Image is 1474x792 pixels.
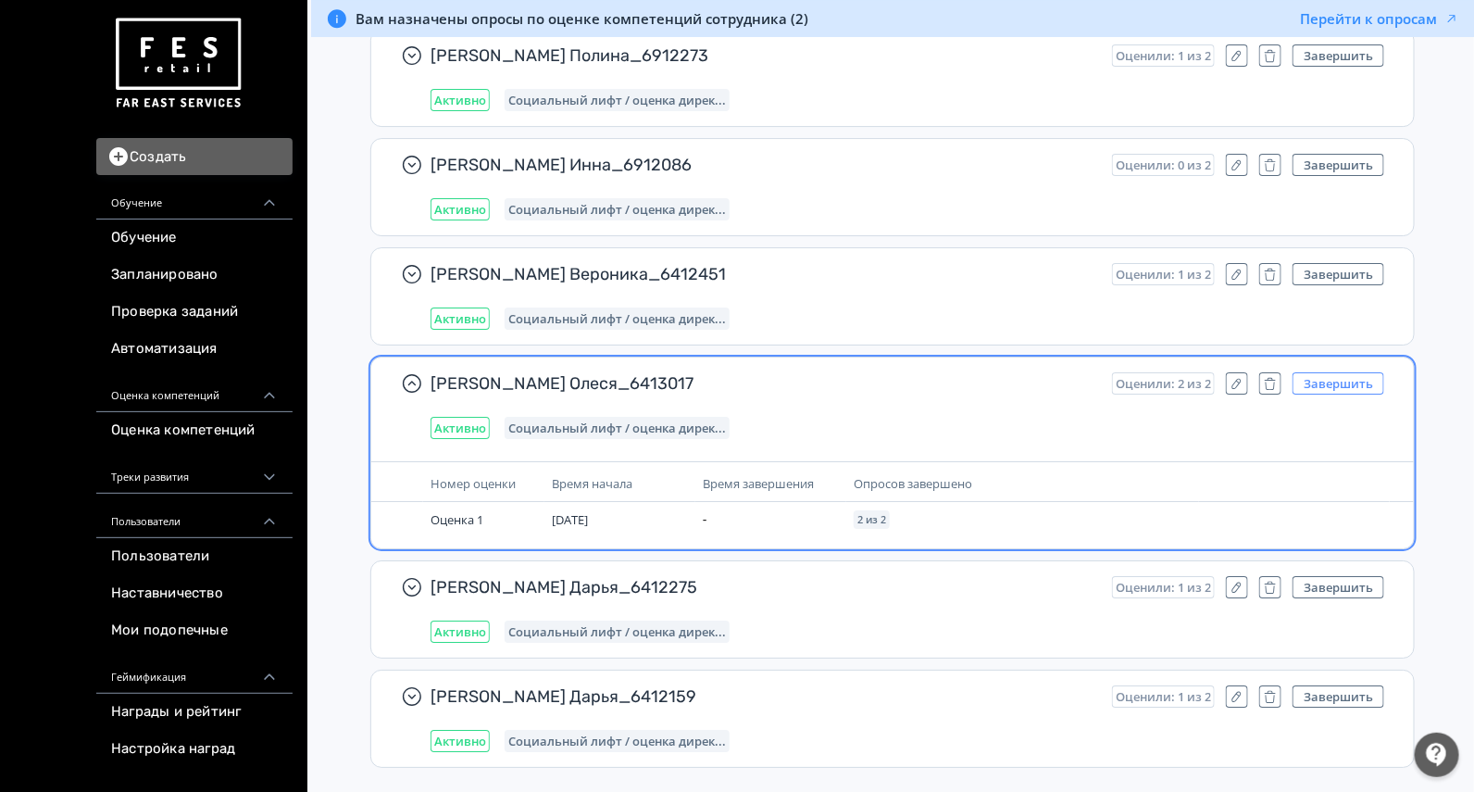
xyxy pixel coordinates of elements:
[1116,376,1211,391] span: Оценили: 2 из 2
[1116,580,1211,595] span: Оценили: 1 из 2
[1300,9,1459,28] button: Перейти к опросам
[96,220,293,257] a: Обучение
[96,649,293,694] div: Геймификация
[552,511,588,528] span: [DATE]
[96,138,293,175] button: Создать
[1293,576,1384,598] button: Завершить
[434,624,486,639] span: Активно
[431,511,483,528] span: Оценка 1
[508,93,726,107] span: Социальный лифт / оценка директора магазина
[96,694,293,731] a: Награды и рейтинг
[431,263,1097,285] span: [PERSON_NAME] Вероника_6412451
[1116,267,1211,282] span: Оценили: 1 из 2
[1116,689,1211,704] span: Оценили: 1 из 2
[431,372,1097,395] span: [PERSON_NAME] Олеся_6413017
[96,449,293,494] div: Треки развития
[854,475,972,492] span: Опросов завершено
[508,421,726,435] span: Социальный лифт / оценка директора магазина
[1116,157,1211,172] span: Оценили: 0 из 2
[96,412,293,449] a: Оценка компетенций
[857,514,886,525] span: 2 из 2
[434,734,486,748] span: Активно
[96,612,293,649] a: Мои подопечные
[552,475,632,492] span: Время начала
[695,502,846,537] td: -
[431,44,1097,67] span: [PERSON_NAME] Полина_6912273
[96,294,293,331] a: Проверка заданий
[96,331,293,368] a: Автоматизация
[96,538,293,575] a: Пользователи
[1293,263,1384,285] button: Завершить
[1116,48,1211,63] span: Оценили: 1 из 2
[356,9,808,28] span: Вам назначены опросы по оценке компетенций сотрудника (2)
[508,624,726,639] span: Социальный лифт / оценка директора магазина
[434,202,486,217] span: Активно
[434,311,486,326] span: Активно
[431,154,1097,176] span: [PERSON_NAME] Инна_6912086
[96,494,293,538] div: Пользователи
[96,731,293,768] a: Настройка наград
[1293,372,1384,395] button: Завершить
[96,368,293,412] div: Оценка компетенций
[96,257,293,294] a: Запланировано
[508,734,726,748] span: Социальный лифт / оценка директора магазина
[508,311,726,326] span: Социальный лифт / оценка директора магазина
[434,93,486,107] span: Активно
[111,11,244,116] img: https://files.teachbase.ru/system/account/57463/logo/medium-936fc5084dd2c598f50a98b9cbe0469a.png
[1293,44,1384,67] button: Завершить
[1293,154,1384,176] button: Завершить
[434,421,486,435] span: Активно
[508,202,726,217] span: Социальный лифт / оценка директора магазина
[96,175,293,220] div: Обучение
[431,475,516,492] span: Номер оценки
[431,576,1097,598] span: [PERSON_NAME] Дарья_6412275
[703,475,814,492] span: Время завершения
[96,575,293,612] a: Наставничество
[1293,685,1384,708] button: Завершить
[431,685,1097,708] span: [PERSON_NAME] Дарья_6412159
